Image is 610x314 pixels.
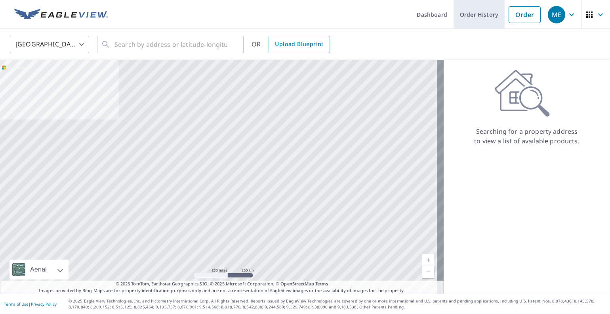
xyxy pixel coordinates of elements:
div: OR [252,36,330,53]
a: Terms of Use [4,301,29,307]
span: © 2025 TomTom, Earthstar Geographics SIO, © 2025 Microsoft Corporation, © [116,281,328,287]
img: EV Logo [14,9,108,21]
p: | [4,302,57,306]
p: Searching for a property address to view a list of available products. [474,127,580,146]
div: Aerial [28,260,49,279]
div: ME [548,6,565,23]
div: Aerial [10,260,69,279]
a: Terms [315,281,328,287]
p: © 2025 Eagle View Technologies, Inc. and Pictometry International Corp. All Rights Reserved. Repo... [69,298,606,310]
span: Upload Blueprint [275,39,323,49]
a: OpenStreetMap [280,281,314,287]
a: Order [509,6,541,23]
a: Current Level 5, Zoom In [422,254,434,266]
a: Upload Blueprint [269,36,330,53]
div: [GEOGRAPHIC_DATA] [10,33,89,56]
input: Search by address or latitude-longitude [114,33,227,56]
a: Privacy Policy [31,301,57,307]
a: Current Level 5, Zoom Out [422,266,434,278]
